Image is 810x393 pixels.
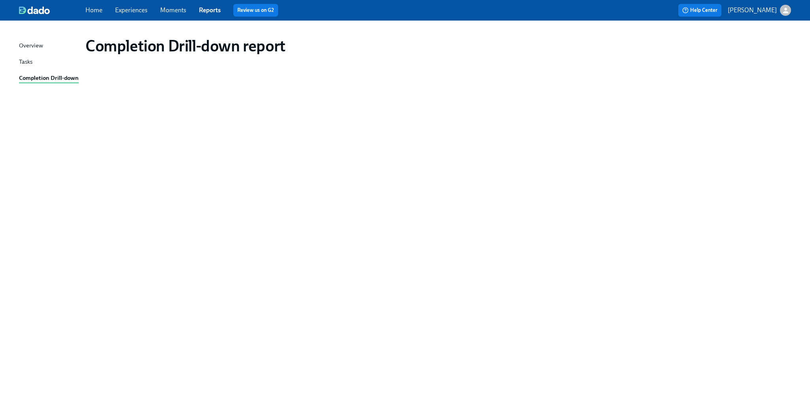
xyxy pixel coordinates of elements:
[160,6,186,14] a: Moments
[728,5,791,16] button: [PERSON_NAME]
[19,74,79,83] a: Completion Drill-down
[237,6,274,14] a: Review us on G2
[682,6,717,14] span: Help Center
[19,6,50,14] img: dado
[19,6,85,14] a: dado
[85,6,102,14] a: Home
[678,4,721,17] button: Help Center
[85,36,286,55] h1: Completion Drill-down report
[19,41,43,51] div: Overview
[115,6,148,14] a: Experiences
[199,6,221,14] a: Reports
[728,6,777,15] p: [PERSON_NAME]
[19,41,79,51] a: Overview
[19,57,79,67] a: Tasks
[19,57,32,67] div: Tasks
[233,4,278,17] button: Review us on G2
